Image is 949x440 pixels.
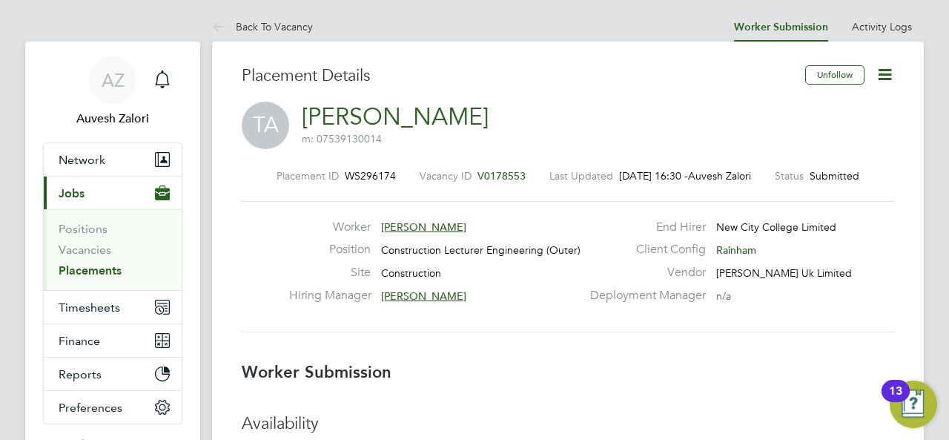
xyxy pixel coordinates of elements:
a: Worker Submission [734,21,828,33]
button: Open Resource Center, 13 new notifications [890,381,937,428]
label: Deployment Manager [581,288,706,303]
span: Reports [59,367,102,381]
a: [PERSON_NAME] [302,102,489,131]
label: Status [775,169,804,183]
a: Placements [59,263,122,278]
span: n/a [716,289,731,303]
span: Auvesh Zalori [43,110,182,128]
div: 13 [889,391,902,410]
span: TA [242,102,289,149]
a: AZAuvesh Zalori [43,56,182,128]
span: V0178553 [477,169,526,183]
span: Rainham [716,243,756,257]
label: Vacancy ID [420,169,472,183]
button: Reports [44,358,182,390]
a: Vacancies [59,243,111,257]
span: New City College Limited [716,220,836,234]
span: m: 07539130014 [302,132,382,145]
button: Timesheets [44,291,182,324]
span: Submitted [810,169,859,183]
span: Finance [59,334,100,348]
label: Placement ID [277,169,339,183]
span: [DATE] 16:30 - [619,169,688,183]
span: Auvesh Zalori [688,169,751,183]
button: Finance [44,324,182,357]
a: Activity Logs [852,20,912,33]
a: Positions [59,222,108,236]
h3: Availability [242,413,894,435]
span: [PERSON_NAME] Uk Limited [716,266,852,280]
label: Client Config [581,242,706,257]
a: Back To Vacancy [212,20,313,33]
button: Unfollow [805,65,864,85]
button: Preferences [44,391,182,424]
span: [PERSON_NAME] [381,289,466,303]
span: Network [59,153,105,167]
span: Timesheets [59,301,120,315]
label: End Hirer [581,220,706,235]
label: Position [289,242,371,257]
b: Worker Submission [242,362,391,382]
label: Last Updated [549,169,613,183]
label: Vendor [581,265,706,280]
span: Jobs [59,186,85,200]
label: Site [289,265,371,280]
span: AZ [102,70,125,90]
button: Jobs [44,177,182,209]
span: [PERSON_NAME] [381,220,466,234]
label: Worker [289,220,371,235]
span: Construction [381,266,441,280]
h3: Placement Details [242,65,794,87]
span: Construction Lecturer Engineering (Outer) [381,243,581,257]
div: Jobs [44,209,182,290]
span: Preferences [59,401,122,415]
span: WS296174 [345,169,396,183]
button: Network [44,143,182,176]
label: Hiring Manager [289,288,371,303]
